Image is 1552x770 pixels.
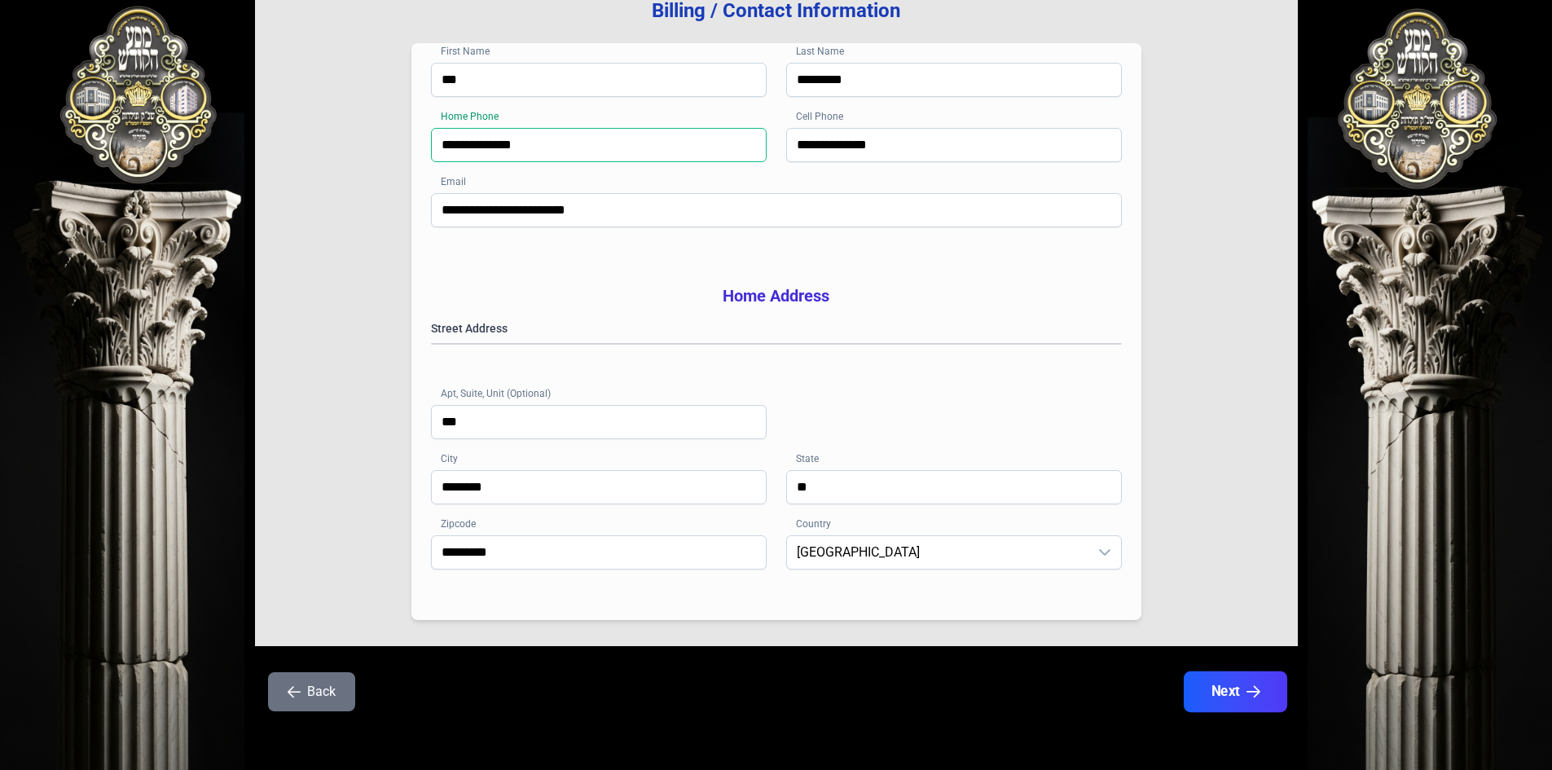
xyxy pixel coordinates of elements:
h3: Home Address [431,284,1122,307]
button: Next [1183,671,1286,712]
span: United States [787,536,1088,569]
button: Back [268,672,355,711]
label: Street Address [431,320,1122,337]
div: dropdown trigger [1088,536,1121,569]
